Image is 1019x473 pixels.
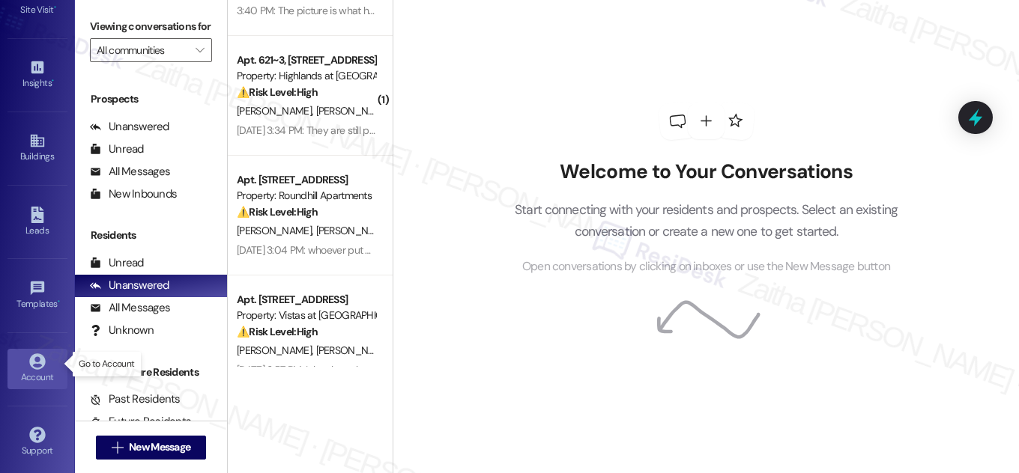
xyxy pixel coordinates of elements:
div: Apt. 621~3, [STREET_ADDRESS] [237,52,375,68]
strong: ⚠️ Risk Level: High [237,325,318,338]
div: Property: Highlands at [GEOGRAPHIC_DATA] Apartments [237,68,375,84]
div: Unread [90,141,144,157]
span: • [52,76,54,86]
a: Insights • [7,55,67,95]
div: Past Residents [90,391,181,407]
div: [DATE] 2:57 PM: It has been broken since we moved into the apartment. It is big enough to let a b... [237,363,692,376]
h2: Welcome to Your Conversations [492,160,921,184]
strong: ⚠️ Risk Level: High [237,85,318,99]
a: Support [7,422,67,463]
div: Apt. [STREET_ADDRESS] [237,172,375,188]
div: Residents [75,228,227,243]
i:  [196,44,204,56]
span: [PERSON_NAME] [237,344,316,357]
button: New Message [96,436,207,460]
div: 3:40 PM: The picture is what happened to the door after they were done working on the washing mac... [237,4,701,17]
div: All Messages [90,300,170,316]
p: Go to Account [79,358,134,370]
span: [PERSON_NAME] [316,224,391,237]
div: All Messages [90,164,170,180]
span: [PERSON_NAME] [316,344,391,357]
a: Account [7,349,67,389]
div: Unanswered [90,278,169,293]
div: New Inbounds [90,186,177,202]
a: Leads [7,202,67,242]
div: Property: Roundhill Apartments [237,188,375,204]
span: [PERSON_NAME] [237,104,316,118]
span: [PERSON_NAME] [237,224,316,237]
span: [PERSON_NAME] [316,104,391,118]
span: Open conversations by clicking on inboxes or use the New Message button [522,257,890,276]
a: Templates • [7,275,67,316]
div: [DATE] 3:04 PM: whoever put a note in the door [237,243,442,257]
p: Start connecting with your residents and prospects. Select an existing conversation or create a n... [492,199,921,242]
i:  [112,442,123,454]
input: All communities [97,38,188,62]
div: Unknown [90,323,154,338]
div: Unanswered [90,119,169,135]
div: [DATE] 3:34 PM: They are still present, we were going to stop by the office to see when maintenan... [237,123,898,137]
strong: ⚠️ Risk Level: High [237,205,318,219]
span: New Message [129,439,190,455]
div: Prospects [75,91,227,107]
div: Property: Vistas at [GEOGRAPHIC_DATA] [237,308,375,323]
span: • [58,296,60,307]
div: Unread [90,255,144,271]
a: Buildings [7,128,67,168]
span: • [54,2,56,13]
label: Viewing conversations for [90,15,212,38]
div: Past + Future Residents [75,364,227,380]
div: Future Residents [90,414,191,430]
div: Apt. [STREET_ADDRESS] [237,292,375,308]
